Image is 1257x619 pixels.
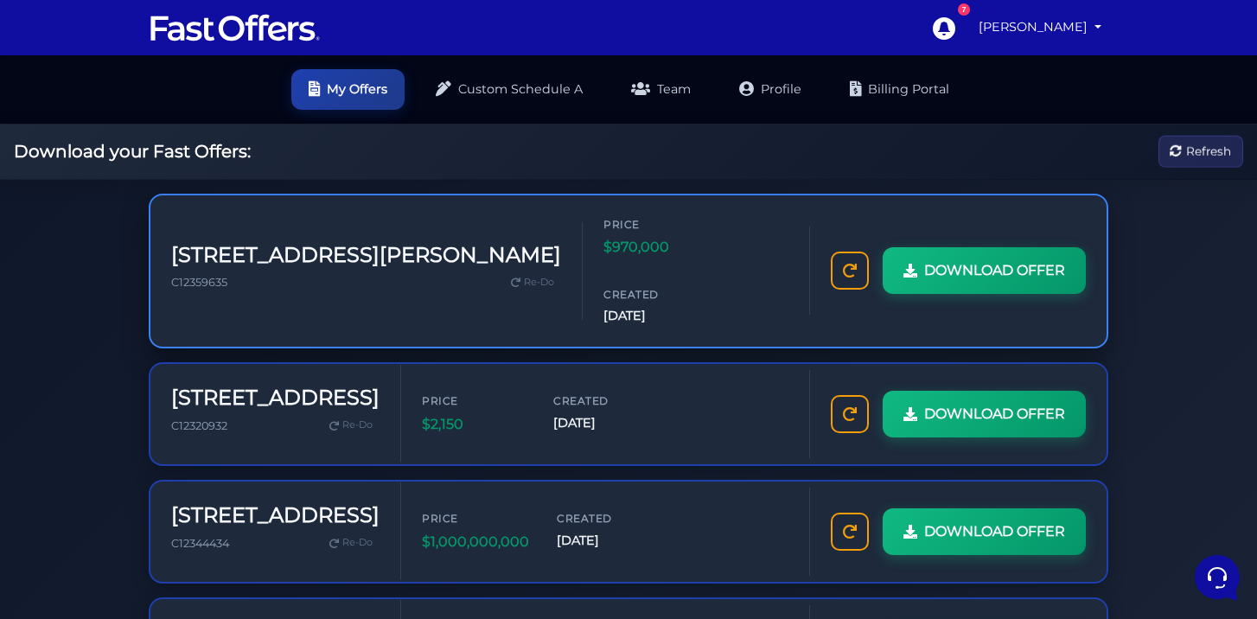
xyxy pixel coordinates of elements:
span: Refresh [1186,142,1231,161]
h3: [STREET_ADDRESS] [171,503,380,528]
a: DOWNLOAD OFFER [883,391,1086,437]
span: Re-Do [342,535,373,551]
a: Re-Do [322,532,380,554]
a: See all [279,97,318,111]
span: $970,000 [603,236,707,258]
img: dark [55,124,90,159]
span: C12344434 [171,537,229,550]
a: Team [614,69,708,110]
a: 7 [923,8,963,48]
span: $1,000,000,000 [422,531,529,553]
span: DOWNLOAD OFFER [924,403,1065,425]
span: Price [422,510,529,526]
span: Created [553,392,657,409]
span: Price [422,392,526,409]
span: Price [603,216,707,233]
span: $2,150 [422,413,526,436]
button: Refresh [1158,136,1243,168]
button: Start a Conversation [28,173,318,207]
span: Re-Do [342,418,373,433]
a: Open Help Center [215,242,318,256]
span: Created [557,510,660,526]
span: Start a Conversation [124,183,242,197]
h3: [STREET_ADDRESS] [171,386,380,411]
span: C12359635 [171,276,227,289]
a: DOWNLOAD OFFER [883,247,1086,294]
span: [DATE] [603,306,707,326]
button: Messages [120,460,227,500]
h2: Download your Fast Offers: [14,141,251,162]
span: [DATE] [553,413,657,433]
input: Search for an Article... [39,279,283,297]
span: Find an Answer [28,242,118,256]
div: 7 [958,3,970,16]
h3: [STREET_ADDRESS][PERSON_NAME] [171,243,561,268]
a: Billing Portal [833,69,967,110]
span: Your Conversations [28,97,140,111]
span: DOWNLOAD OFFER [924,520,1065,543]
span: DOWNLOAD OFFER [924,259,1065,282]
button: Home [14,460,120,500]
a: DOWNLOAD OFFER [883,508,1086,555]
img: dark [28,124,62,159]
a: [PERSON_NAME] [972,10,1108,44]
p: Help [268,484,290,500]
span: [DATE] [557,531,660,551]
a: Custom Schedule A [418,69,600,110]
span: C12320932 [171,419,227,432]
iframe: Customerly Messenger Launcher [1191,552,1243,603]
span: Created [603,286,707,303]
button: Help [226,460,332,500]
a: Re-Do [322,414,380,437]
a: Re-Do [504,271,561,294]
span: Re-Do [524,275,554,290]
p: Messages [149,484,198,500]
h2: Hello [PERSON_NAME] 👋 [14,14,290,69]
p: Home [52,484,81,500]
a: My Offers [291,69,405,110]
a: Profile [722,69,819,110]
